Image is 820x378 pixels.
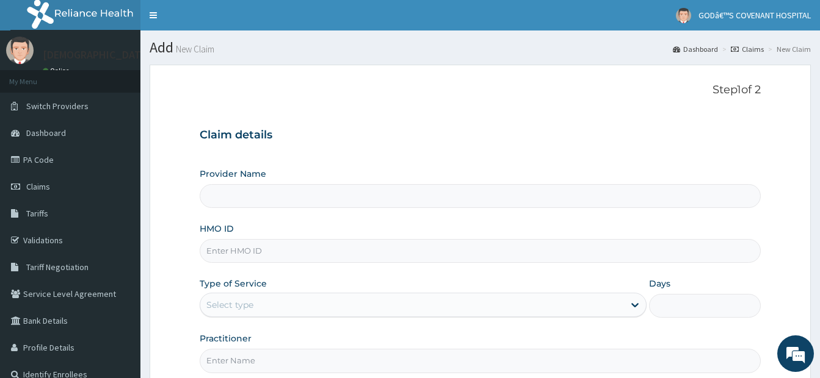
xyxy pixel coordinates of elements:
input: Enter HMO ID [200,239,761,263]
input: Enter Name [200,349,761,373]
span: Tariff Negotiation [26,262,89,273]
span: Switch Providers [26,101,89,112]
label: Days [649,277,670,290]
label: Type of Service [200,277,267,290]
li: New Claim [765,44,811,54]
a: Claims [731,44,764,54]
span: Dashboard [26,127,66,138]
small: New Claim [173,45,214,54]
div: Select type [206,299,253,311]
h1: Add [150,40,811,55]
a: Online [43,66,72,75]
span: GODâ€™S COVENANT HOSPITAL [698,10,811,21]
label: Practitioner [200,332,252,344]
h3: Claim details [200,129,761,142]
p: Step 1 of 2 [200,84,761,97]
label: Provider Name [200,168,266,180]
span: Claims [26,181,50,192]
img: User Image [6,37,34,64]
img: User Image [676,8,691,23]
p: [DEMOGRAPHIC_DATA]’S [GEOGRAPHIC_DATA] [43,49,263,60]
a: Dashboard [673,44,718,54]
span: Tariffs [26,208,48,219]
label: HMO ID [200,223,234,235]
